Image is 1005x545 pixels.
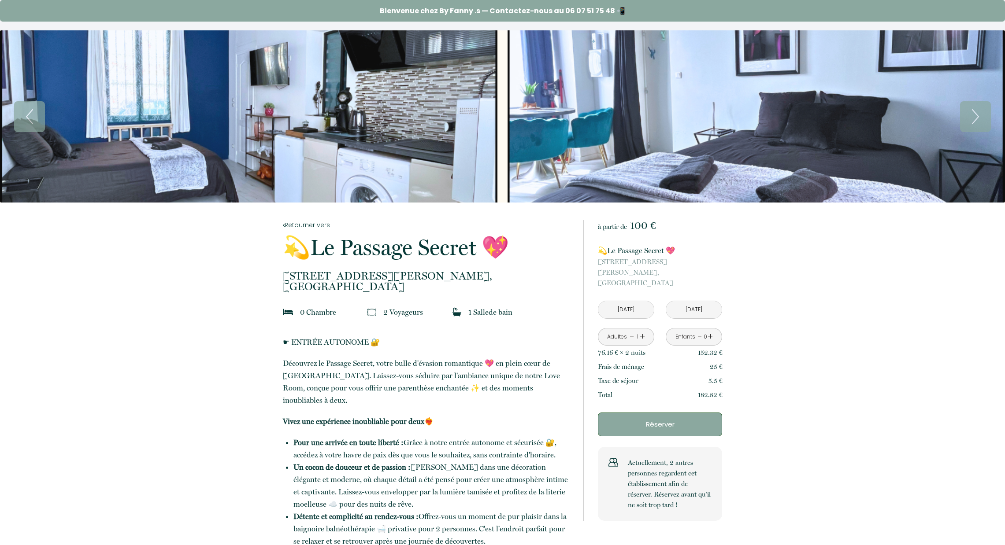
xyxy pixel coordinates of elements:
p: Taxe de séjour [598,376,638,386]
p: ❤️‍🔥 [283,415,572,427]
p: [GEOGRAPHIC_DATA] [283,271,572,292]
p: 0 Chambre [300,306,336,318]
span: s [420,308,423,317]
b: Détente et complicité au rendez-vous : [293,512,419,521]
a: + [708,330,713,343]
button: Previous [14,101,45,132]
span: [STREET_ADDRESS][PERSON_NAME], [598,257,722,278]
p: ☛ ENTRÉE AUTONOME 🔐 [283,336,572,348]
p: 25 € [710,361,723,372]
span: [STREET_ADDRESS][PERSON_NAME], [283,271,572,281]
p: 💫Le Passage Secret 💖 [598,244,722,257]
button: Réserver [598,412,722,436]
p: 76.16 € × 2 nuit [598,347,645,358]
b: Un cocon de douceur et de passion : [293,463,411,471]
span: 100 € [630,219,656,232]
div: Enfants [675,333,695,341]
a: + [640,330,645,343]
p: [GEOGRAPHIC_DATA] [598,257,722,288]
span: s [643,349,645,357]
div: Adultes [607,333,627,341]
b: Pour une arrivée en toute liberté : [293,438,404,447]
p: 5.5 € [708,376,723,386]
p: Réserver [601,419,719,430]
input: Arrivée [598,301,654,318]
div: 0 [703,333,708,341]
img: guests [367,308,376,317]
button: Next [960,101,991,132]
a: - [630,330,634,343]
a: Retourner vers [283,220,572,230]
li: Grâce à notre entrée autonome et sécurisée 🔐, accédez à votre havre de paix dès que vous le souha... [293,436,572,461]
p: Total [598,390,612,400]
img: users [608,457,618,467]
span: à partir de [598,223,627,231]
p: 152.32 € [698,347,723,358]
p: Actuellement, 2 autres personnes regardent cet établissement afin de réserver. Réservez avant qu’... [628,457,712,510]
p: 2 Voyageur [383,306,423,318]
p: 💫Le Passage Secret 💖 [283,236,572,258]
b: Vivez une expérience inoubliable pour deux [283,417,424,426]
input: Départ [666,301,722,318]
a: - [697,330,702,343]
li: [PERSON_NAME] dans une décoration élégante et moderne, où chaque détail a été pensé pour créer un... [293,461,572,510]
p: 1 Salle de bain [468,306,512,318]
p: 182.82 € [698,390,723,400]
p: Frais de ménage [598,361,644,372]
div: 1 [635,333,640,341]
p: Découvrez le Passage Secret, votre bulle d'évasion romantique 💖 en plein cœur de [GEOGRAPHIC_DATA... [283,357,572,406]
